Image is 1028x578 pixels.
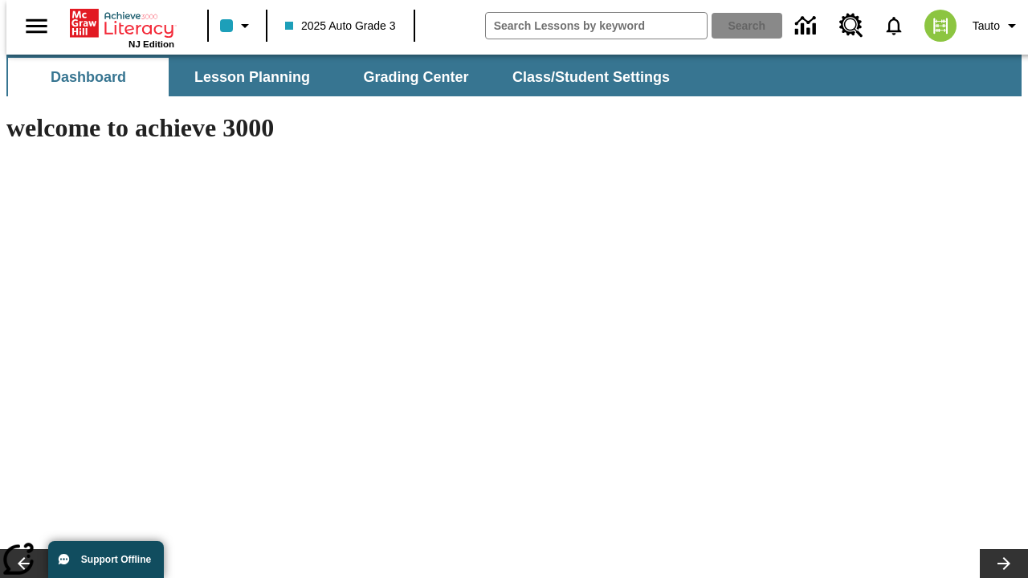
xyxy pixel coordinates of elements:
[512,68,670,87] span: Class/Student Settings
[924,10,957,42] img: avatar image
[980,549,1028,578] button: Lesson carousel, Next
[214,11,261,40] button: Class color is light blue. Change class color
[51,68,126,87] span: Dashboard
[172,58,332,96] button: Lesson Planning
[81,554,151,565] span: Support Offline
[285,18,396,35] span: 2025 Auto Grade 3
[6,58,684,96] div: SubNavbar
[194,68,310,87] span: Lesson Planning
[363,68,468,87] span: Grading Center
[966,11,1028,40] button: Profile/Settings
[336,58,496,96] button: Grading Center
[13,2,60,50] button: Open side menu
[785,4,830,48] a: Data Center
[486,13,707,39] input: search field
[128,39,174,49] span: NJ Edition
[6,113,700,143] h1: welcome to achieve 3000
[6,55,1022,96] div: SubNavbar
[973,18,1000,35] span: Tauto
[8,58,169,96] button: Dashboard
[70,6,174,49] div: Home
[500,58,683,96] button: Class/Student Settings
[70,7,174,39] a: Home
[873,5,915,47] a: Notifications
[915,5,966,47] button: Select a new avatar
[48,541,164,578] button: Support Offline
[830,4,873,47] a: Resource Center, Will open in new tab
